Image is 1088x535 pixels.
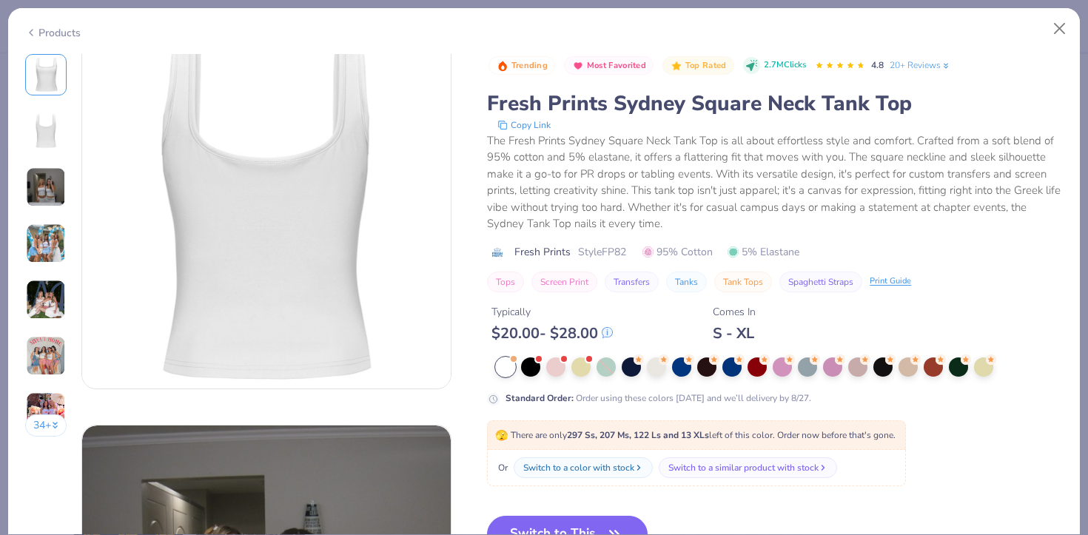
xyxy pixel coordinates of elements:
div: Print Guide [870,275,911,288]
span: There are only left of this color. Order now before that's gone. [495,429,896,441]
span: 95% Cotton [642,244,713,260]
button: Badge Button [662,56,733,75]
div: Fresh Prints Sydney Square Neck Tank Top [487,90,1063,118]
div: 4.8 Stars [815,54,865,78]
span: Most Favorited [587,61,646,70]
img: Top Rated sort [671,60,682,72]
span: 4.8 [871,59,884,71]
a: 20+ Reviews [890,58,951,72]
img: User generated content [26,280,66,320]
img: brand logo [487,246,507,258]
img: Most Favorited sort [572,60,584,72]
strong: Standard Order : [506,392,574,404]
button: Tank Tops [714,272,772,292]
span: Top Rated [685,61,727,70]
div: Products [25,25,81,41]
button: Close [1046,15,1074,43]
span: Trending [511,61,548,70]
span: Fresh Prints [514,244,571,260]
button: Switch to a similar product with stock [659,457,837,478]
div: Order using these colors [DATE] and we’ll delivery by 8/27. [506,391,811,405]
span: Style FP82 [578,244,626,260]
button: 34+ [25,414,67,437]
strong: 297 Ss, 207 Ms, 122 Ls and 13 XLs [567,429,709,441]
img: Back [28,113,64,149]
img: Front [28,57,64,92]
div: $ 20.00 - $ 28.00 [491,324,613,343]
button: Screen Print [531,272,597,292]
img: Trending sort [497,60,508,72]
button: Badge Button [488,56,555,75]
img: Back [82,20,451,388]
span: 🫣 [495,428,508,443]
span: Or [495,461,508,474]
img: User generated content [26,223,66,263]
span: 5% Elastane [728,244,799,260]
div: Switch to a color with stock [523,461,634,474]
span: 2.7M Clicks [764,59,806,72]
button: Tanks [666,272,707,292]
button: Spaghetti Straps [779,272,862,292]
button: Transfers [605,272,659,292]
img: User generated content [26,336,66,376]
div: Comes In [713,304,756,320]
div: The Fresh Prints Sydney Square Neck Tank Top is all about effortless style and comfort. Crafted f... [487,132,1063,232]
div: Switch to a similar product with stock [668,461,819,474]
img: User generated content [26,167,66,207]
button: Badge Button [564,56,654,75]
div: S - XL [713,324,756,343]
button: Switch to a color with stock [514,457,653,478]
button: Tops [487,272,524,292]
img: User generated content [26,392,66,432]
button: copy to clipboard [493,118,555,132]
div: Typically [491,304,613,320]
